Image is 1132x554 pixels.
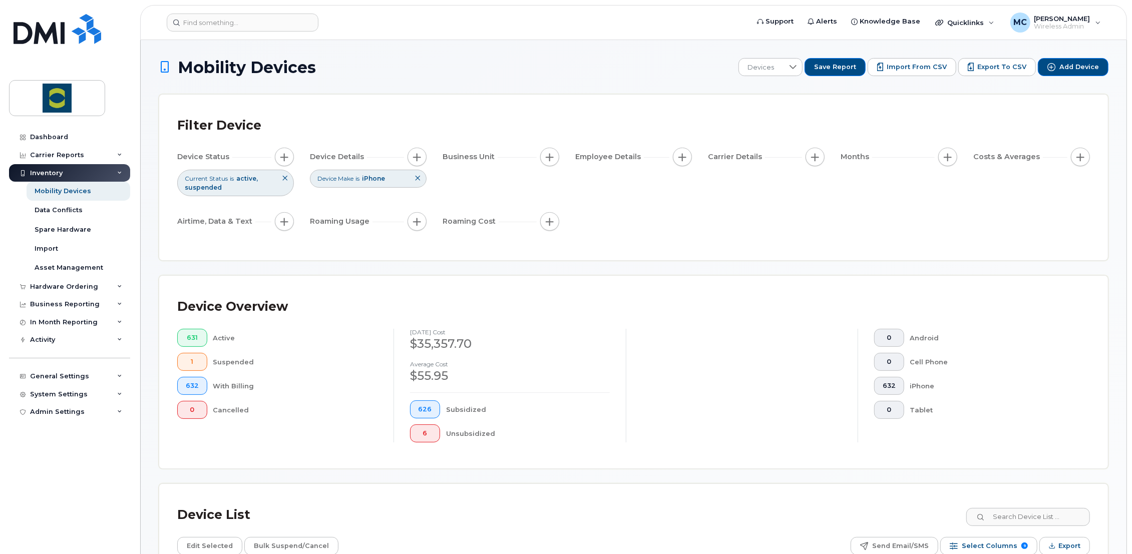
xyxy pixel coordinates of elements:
[186,406,199,414] span: 0
[874,377,904,395] button: 632
[446,400,609,418] div: Subsidized
[883,334,896,342] span: 0
[443,216,499,227] span: Roaming Cost
[910,377,1074,395] div: iPhone
[178,59,316,76] span: Mobility Devices
[213,353,378,371] div: Suspended
[362,175,385,182] span: iPhone
[973,152,1043,162] span: Costs & Averages
[410,400,441,418] button: 626
[177,113,261,139] div: Filter Device
[419,429,432,437] span: 6
[887,63,947,72] span: Import from CSV
[805,58,866,76] button: Save Report
[910,329,1074,347] div: Android
[962,538,1017,553] span: Select Columns
[410,367,610,384] div: $55.95
[177,502,250,528] div: Device List
[958,58,1036,76] button: Export to CSV
[186,358,199,366] span: 1
[1038,58,1108,76] button: Add Device
[446,424,609,442] div: Unsubsidized
[419,405,432,413] span: 626
[213,401,378,419] div: Cancelled
[443,152,498,162] span: Business Unit
[874,401,904,419] button: 0
[872,538,929,553] span: Send Email/SMS
[310,216,372,227] span: Roaming Usage
[355,174,359,183] span: is
[310,152,367,162] span: Device Details
[177,216,255,227] span: Airtime, Data & Text
[186,334,199,342] span: 631
[177,401,207,419] button: 0
[910,401,1074,419] div: Tablet
[187,538,233,553] span: Edit Selected
[213,377,378,395] div: With Billing
[814,63,856,72] span: Save Report
[177,152,232,162] span: Device Status
[1059,63,1099,72] span: Add Device
[708,152,765,162] span: Carrier Details
[910,353,1074,371] div: Cell Phone
[317,174,353,183] span: Device Make
[186,382,199,390] span: 632
[977,63,1026,72] span: Export to CSV
[739,59,784,77] span: Devices
[868,58,956,76] button: Import from CSV
[213,329,378,347] div: Active
[185,174,228,183] span: Current Status
[410,424,441,442] button: 6
[1058,538,1080,553] span: Export
[230,174,234,183] span: is
[410,361,610,367] h4: Average cost
[185,184,222,191] span: suspended
[410,335,610,352] div: $35,357.70
[410,329,610,335] h4: [DATE] cost
[883,358,896,366] span: 0
[236,175,258,182] span: active
[966,508,1090,526] input: Search Device List ...
[874,329,904,347] button: 0
[883,382,896,390] span: 632
[575,152,644,162] span: Employee Details
[874,353,904,371] button: 0
[177,353,207,371] button: 1
[254,538,329,553] span: Bulk Suspend/Cancel
[1021,542,1028,549] span: 9
[177,329,207,347] button: 631
[883,406,896,414] span: 0
[177,377,207,395] button: 632
[177,294,288,320] div: Device Overview
[841,152,872,162] span: Months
